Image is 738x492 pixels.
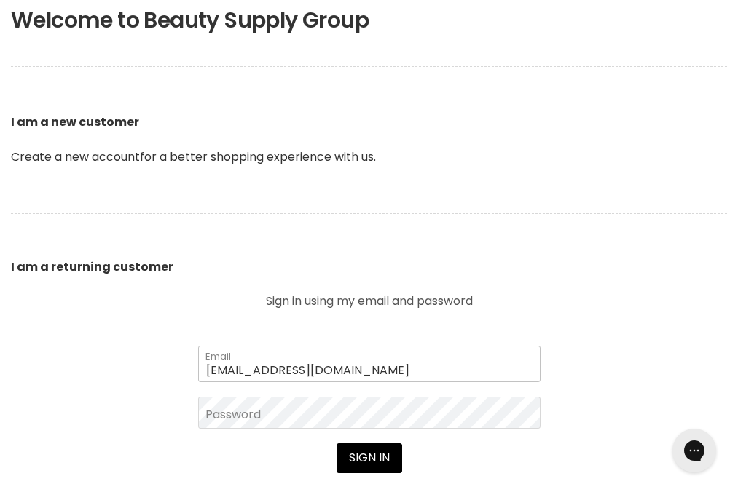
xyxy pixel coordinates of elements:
button: Sign in [337,443,402,472]
p: Sign in using my email and password [198,295,541,307]
b: I am a new customer [11,114,139,130]
b: I am a returning customer [11,258,173,275]
h1: Welcome to Beauty Supply Group [11,7,727,33]
iframe: Gorgias live chat messenger [665,424,723,477]
p: for a better shopping experience with us. [11,79,727,201]
a: Create a new account [11,148,140,165]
